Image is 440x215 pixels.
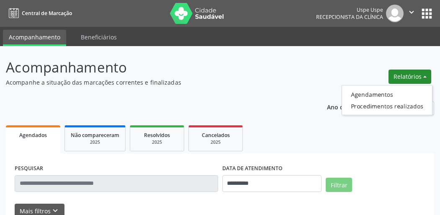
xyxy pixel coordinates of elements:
[136,139,178,145] div: 2025
[22,10,72,17] span: Central de Marcação
[6,57,306,78] p: Acompanhamento
[342,88,432,100] a: Agendamentos
[144,132,170,139] span: Resolvidos
[15,162,43,175] label: PESQUISAR
[316,6,383,13] div: Uspe Uspe
[419,6,434,21] button: apps
[389,70,431,84] button: Relatórios
[71,132,119,139] span: Não compareceram
[71,139,119,145] div: 2025
[3,30,66,46] a: Acompanhamento
[195,139,237,145] div: 2025
[407,8,416,17] i: 
[6,6,72,20] a: Central de Marcação
[316,13,383,21] span: Recepcionista da clínica
[326,178,352,192] button: Filtrar
[386,5,404,22] img: img
[327,101,401,112] p: Ano de acompanhamento
[404,5,419,22] button: 
[6,78,306,87] p: Acompanhe a situação das marcações correntes e finalizadas
[342,100,432,112] a: Procedimentos realizados
[342,85,432,115] ul: Relatórios
[202,132,230,139] span: Cancelados
[222,162,283,175] label: DATA DE ATENDIMENTO
[75,30,123,44] a: Beneficiários
[19,132,47,139] span: Agendados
